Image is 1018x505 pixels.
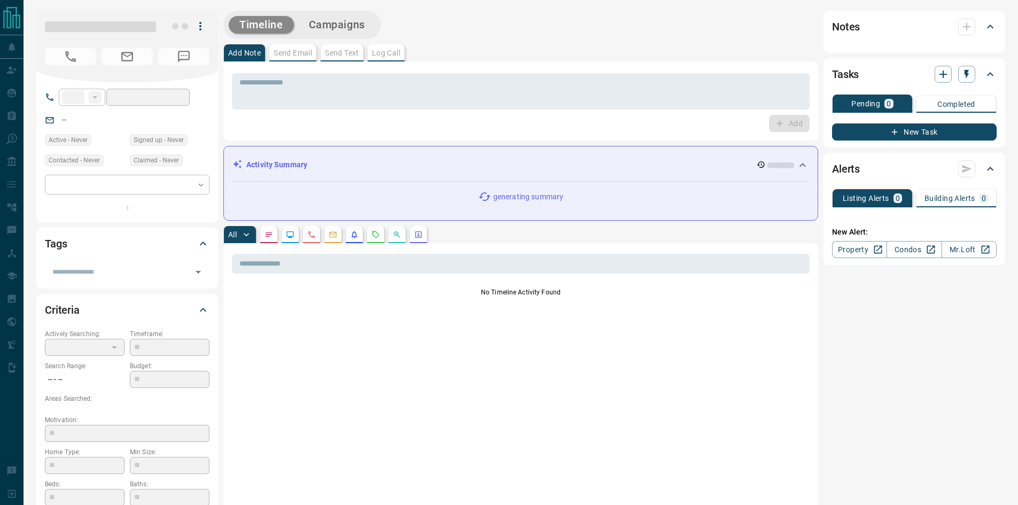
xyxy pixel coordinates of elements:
[45,301,80,318] h2: Criteria
[45,447,125,457] p: Home Type:
[158,48,209,65] span: No Number
[286,230,294,239] svg: Lead Browsing Activity
[832,156,997,182] div: Alerts
[45,415,209,425] p: Motivation:
[924,195,975,202] p: Building Alerts
[134,155,179,166] span: Claimed - Never
[45,394,209,403] p: Areas Searched:
[307,230,316,239] svg: Calls
[49,135,88,145] span: Active - Never
[843,195,889,202] p: Listing Alerts
[832,61,997,87] div: Tasks
[832,66,859,83] h2: Tasks
[45,297,209,323] div: Criteria
[265,230,273,239] svg: Notes
[130,479,209,489] p: Baths:
[102,48,153,65] span: No Email
[414,230,423,239] svg: Agent Actions
[246,159,307,170] p: Activity Summary
[232,288,810,297] p: No Timeline Activity Found
[298,16,376,34] button: Campaigns
[393,230,401,239] svg: Opportunities
[45,329,125,339] p: Actively Searching:
[832,18,860,35] h2: Notes
[45,235,67,252] h2: Tags
[45,479,125,489] p: Beds:
[228,231,237,238] p: All
[49,155,100,166] span: Contacted - Never
[371,230,380,239] svg: Requests
[45,371,125,389] p: -- - --
[134,135,184,145] span: Signed up - Never
[832,241,887,258] a: Property
[329,230,337,239] svg: Emails
[982,195,986,202] p: 0
[832,227,997,238] p: New Alert:
[191,265,206,279] button: Open
[229,16,294,34] button: Timeline
[832,14,997,40] div: Notes
[130,361,209,371] p: Budget:
[228,49,261,57] p: Add Note
[45,231,209,257] div: Tags
[887,100,891,107] p: 0
[937,100,975,108] p: Completed
[851,100,880,107] p: Pending
[942,241,997,258] a: Mr.Loft
[832,123,997,141] button: New Task
[832,160,860,177] h2: Alerts
[45,361,125,371] p: Search Range:
[887,241,942,258] a: Condos
[350,230,359,239] svg: Listing Alerts
[130,447,209,457] p: Min Size:
[232,155,809,175] div: Activity Summary
[493,191,563,203] p: generating summary
[45,48,96,65] span: No Number
[62,115,66,124] a: --
[896,195,900,202] p: 0
[130,329,209,339] p: Timeframe:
